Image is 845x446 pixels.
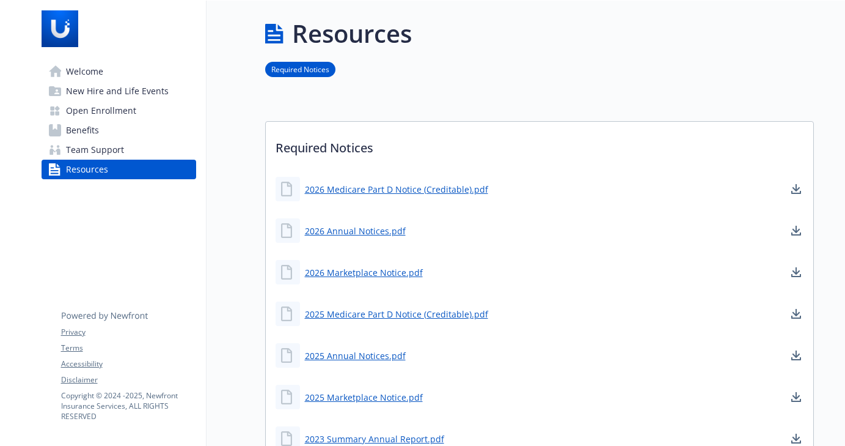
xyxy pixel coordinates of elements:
a: download document [789,307,803,321]
a: 2026 Marketplace Notice.pdf [305,266,423,279]
a: Open Enrollment [42,101,196,121]
a: 2026 Annual Notices.pdf [305,225,406,237]
a: Required Notices [265,63,335,75]
span: Welcome [66,62,103,81]
span: Team Support [66,140,124,160]
span: New Hire and Life Events [66,81,169,101]
a: Benefits [42,121,196,140]
span: Open Enrollment [66,101,136,121]
span: Benefits [66,121,99,140]
a: 2025 Marketplace Notice.pdf [305,391,423,404]
h1: Resources [292,15,412,52]
a: Welcome [42,62,196,81]
a: download document [789,431,803,446]
a: 2025 Annual Notices.pdf [305,349,406,362]
p: Required Notices [266,122,813,167]
a: download document [789,182,803,196]
a: Disclaimer [61,374,196,385]
a: Terms [61,343,196,354]
a: New Hire and Life Events [42,81,196,101]
a: 2023 Summary Annual Report.pdf [305,433,444,445]
a: download document [789,348,803,363]
a: download document [789,390,803,404]
a: Accessibility [61,359,196,370]
a: download document [789,265,803,280]
a: 2026 Medicare Part D Notice (Creditable).pdf [305,183,488,196]
a: download document [789,223,803,238]
a: Privacy [61,327,196,338]
a: 2025 Medicare Part D Notice (Creditable).pdf [305,308,488,321]
a: Resources [42,160,196,179]
a: Team Support [42,140,196,160]
p: Copyright © 2024 - 2025 , Newfront Insurance Services, ALL RIGHTS RESERVED [61,390,196,422]
span: Resources [66,160,108,179]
